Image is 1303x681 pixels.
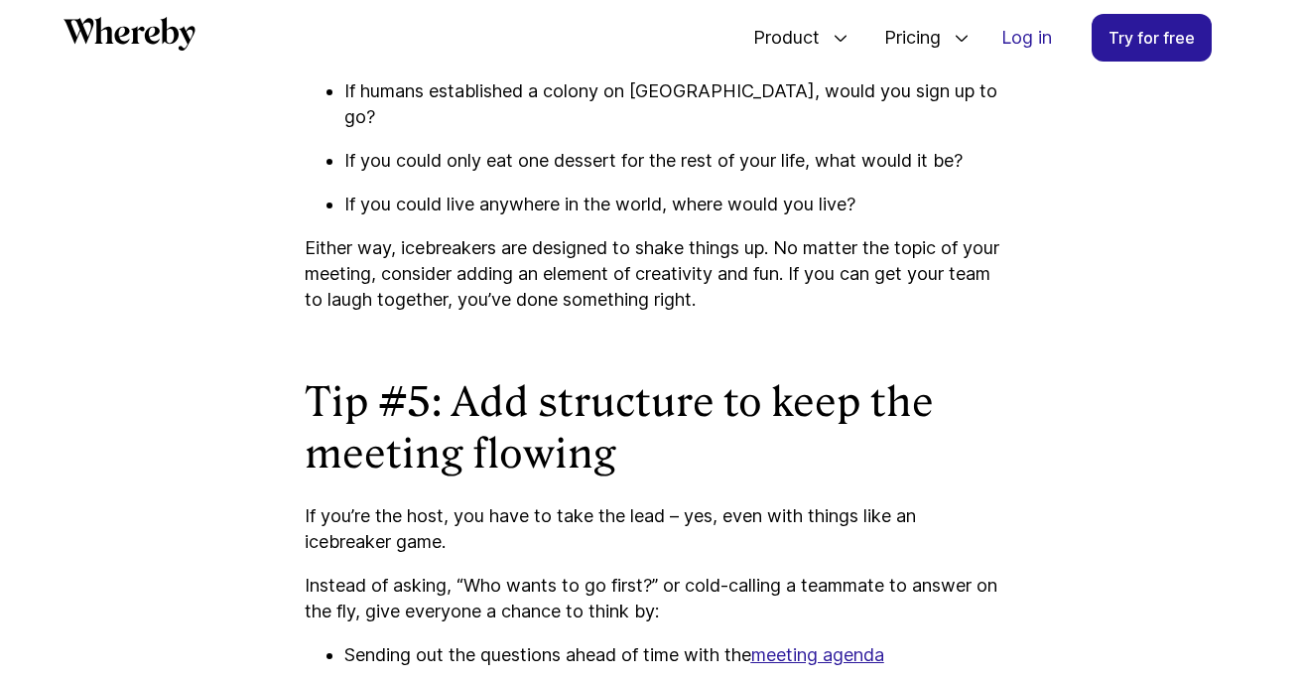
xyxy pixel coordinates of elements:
[305,376,999,479] h2: Tip #5: Add structure to keep the meeting flowing
[305,503,999,555] p: If you’re the host, you have to take the lead – yes, even with things like an icebreaker game.
[305,573,999,624] p: Instead of asking, “Who wants to go first?” or cold-calling a teammate to answer on the fly, give...
[305,235,999,313] p: Either way, icebreakers are designed to shake things up. No matter the topic of your meeting, con...
[985,15,1068,61] a: Log in
[344,192,999,217] p: If you could live anywhere in the world, where would you live?
[344,148,999,174] p: If you could only eat one dessert for the rest of your life, what would it be?
[733,5,825,70] span: Product
[864,5,946,70] span: Pricing
[64,17,195,58] a: Whereby
[344,78,999,130] p: If humans established a colony on [GEOGRAPHIC_DATA], would you sign up to go?
[344,642,999,668] p: Sending out the questions ahead of time with the
[1092,14,1212,62] a: Try for free
[751,644,884,665] a: meeting agenda
[64,17,195,51] svg: Whereby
